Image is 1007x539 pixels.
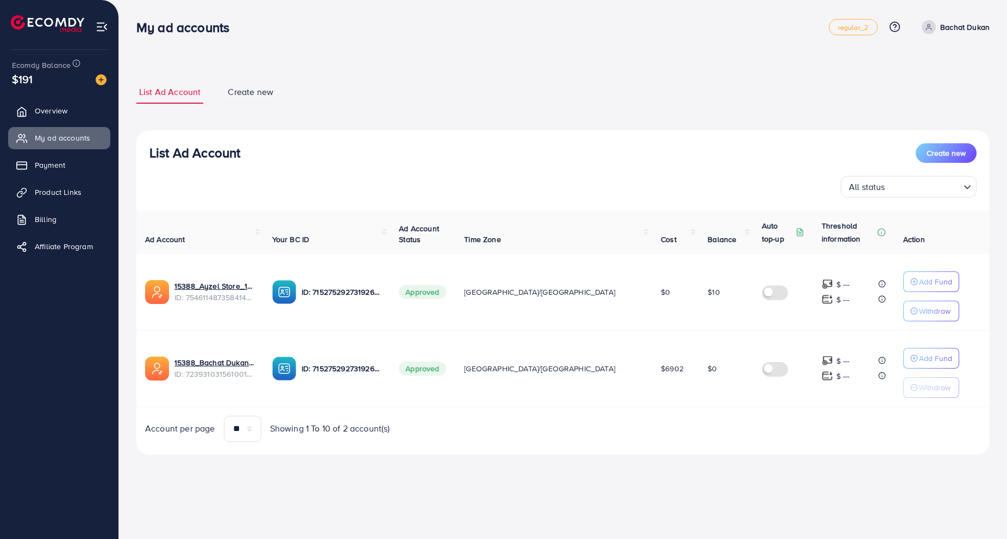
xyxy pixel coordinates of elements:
[940,21,990,34] p: Bachat Dukan
[838,24,868,31] span: regular_2
[174,292,255,303] span: ID: 7546114873584140304
[464,287,615,297] span: [GEOGRAPHIC_DATA]/[GEOGRAPHIC_DATA]
[399,223,439,245] span: Ad Account Status
[762,219,793,245] p: Auto top-up
[903,348,959,369] button: Add Fund
[139,86,201,98] span: List Ad Account
[919,352,952,365] p: Add Fund
[708,287,720,297] span: $10
[8,236,110,257] a: Affiliate Program
[903,377,959,398] button: Withdraw
[919,381,950,394] p: Withdraw
[822,278,833,290] img: top-up amount
[927,148,966,158] span: Create new
[228,86,273,98] span: Create new
[661,234,677,245] span: Cost
[174,357,255,379] div: <span class='underline'>15388_Bachat Dukan Adaccount_1685533292066</span></br>7239310315610013697
[35,160,65,170] span: Payment
[96,21,108,33] img: menu
[917,20,990,34] a: Bachat Dukan
[12,71,33,87] span: $191
[399,285,446,299] span: Approved
[145,234,185,245] span: Ad Account
[272,280,296,304] img: ic-ba-acc.ded83a64.svg
[302,286,382,299] p: ID: 7152752927319261185
[270,422,390,435] span: Showing 1 To 10 of 2 account(s)
[145,422,215,435] span: Account per page
[12,60,71,71] span: Ecomdy Balance
[708,363,717,374] span: $0
[11,15,84,32] img: logo
[8,181,110,203] a: Product Links
[145,280,169,304] img: ic-ads-acc.e4c84228.svg
[35,105,67,116] span: Overview
[8,100,110,122] a: Overview
[399,362,446,376] span: Approved
[836,354,850,367] p: $ ---
[8,154,110,176] a: Payment
[174,281,255,291] a: 15388_Ayzel Store_1756966831995
[272,357,296,381] img: ic-ba-acc.ded83a64.svg
[903,234,925,245] span: Action
[96,74,107,85] img: image
[822,219,875,245] p: Threshold information
[174,357,255,368] a: 15388_Bachat Dukan Adaccount_1685533292066
[836,370,850,383] p: $ ---
[847,179,887,195] span: All status
[889,177,959,195] input: Search for option
[903,271,959,292] button: Add Fund
[822,355,833,366] img: top-up amount
[822,370,833,382] img: top-up amount
[708,234,736,245] span: Balance
[136,20,238,35] h3: My ad accounts
[961,490,999,531] iframe: Chat
[35,241,93,252] span: Affiliate Program
[836,278,850,291] p: $ ---
[272,234,310,245] span: Your BC ID
[903,301,959,321] button: Withdraw
[35,187,82,198] span: Product Links
[302,362,382,375] p: ID: 7152752927319261185
[149,145,240,161] h3: List Ad Account
[841,176,977,198] div: Search for option
[916,143,977,163] button: Create new
[174,281,255,303] div: <span class='underline'>15388_Ayzel Store_1756966831995</span></br>7546114873584140304
[145,357,169,381] img: ic-ads-acc.e4c84228.svg
[8,208,110,230] a: Billing
[35,132,90,143] span: My ad accounts
[822,294,833,305] img: top-up amount
[464,363,615,374] span: [GEOGRAPHIC_DATA]/[GEOGRAPHIC_DATA]
[174,369,255,379] span: ID: 7239310315610013697
[919,275,952,288] p: Add Fund
[919,305,950,318] p: Withdraw
[836,293,850,306] p: $ ---
[661,363,684,374] span: $6902
[464,234,501,245] span: Time Zone
[35,214,57,225] span: Billing
[829,19,878,35] a: regular_2
[661,287,670,297] span: $0
[8,127,110,149] a: My ad accounts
